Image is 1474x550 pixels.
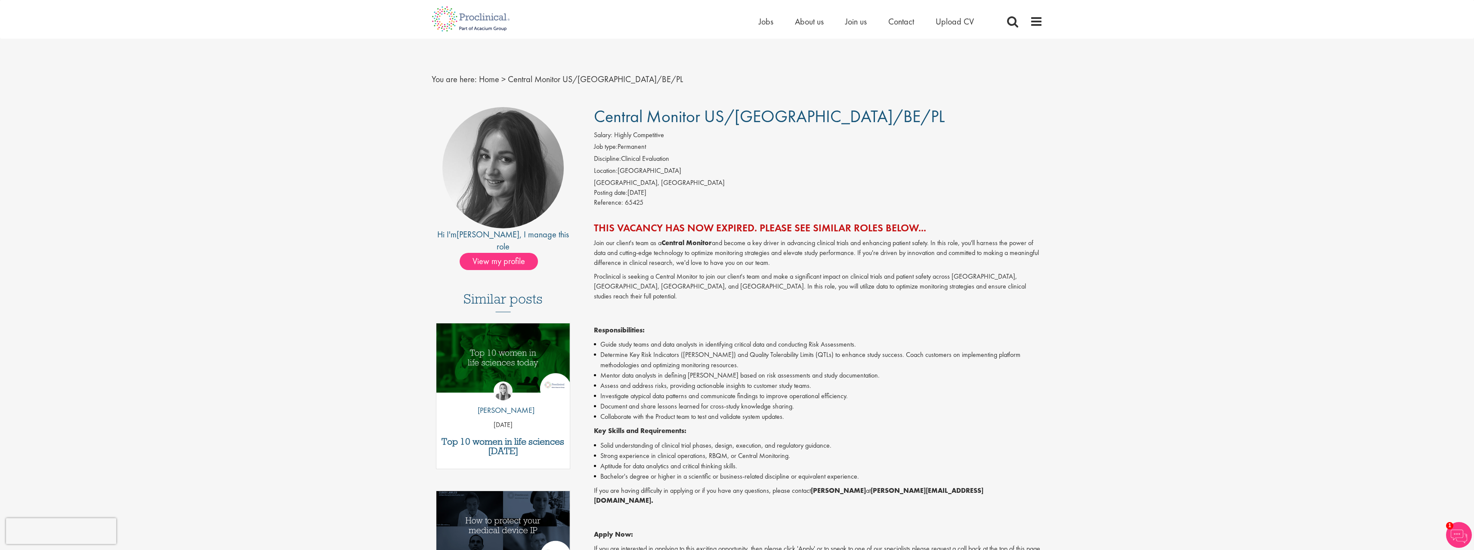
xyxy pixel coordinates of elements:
span: Highly Competitive [614,130,664,139]
span: 65425 [625,198,643,207]
strong: Central Monitor [661,238,712,247]
img: Chatbot [1446,522,1472,548]
span: You are here: [432,74,477,85]
p: Proclinical is seeking a Central Monitor to join our client's team and make a significant impact ... [594,272,1043,321]
a: [PERSON_NAME] [457,229,519,240]
li: Mentor data analysts in defining [PERSON_NAME] based on risk assessments and study documentation. [594,370,1043,381]
label: Job type: [594,142,618,152]
a: Link to a post [436,323,570,399]
li: Permanent [594,142,1043,154]
a: About us [795,16,824,27]
div: Hi I'm , I manage this role [432,228,575,253]
a: Hannah Burke [PERSON_NAME] [471,381,535,420]
h2: This vacancy has now expired. Please see similar roles below... [594,222,1043,234]
li: Document and share lessons learned for cross-study knowledge sharing. [594,401,1043,412]
img: Top 10 women in life sciences today [436,323,570,393]
p: [PERSON_NAME] [471,405,535,416]
li: Solid understanding of clinical trial phases, design, execution, and regulatory guidance. [594,440,1043,451]
span: View my profile [460,253,538,270]
strong: Key Skills and Requirements: [594,426,686,435]
li: Bachelor's degree or higher in a scientific or business-related discipline or equivalent experience. [594,471,1043,482]
li: Strong experience in clinical operations, RBQM, or Central Monitoring. [594,451,1043,461]
a: breadcrumb link [479,74,499,85]
h3: Similar posts [464,292,543,312]
span: Central Monitor US/[GEOGRAPHIC_DATA]/BE/PL [508,74,683,85]
li: Investigate atypical data patterns and communicate findings to improve operational efficiency. [594,391,1043,401]
label: Salary: [594,130,612,140]
a: Join us [845,16,867,27]
a: Top 10 women in life sciences [DATE] [441,437,566,456]
li: Collaborate with the Product team to test and validate system updates. [594,412,1043,422]
p: Join our client's team as a and become a key driver in advancing clinical trials and enhancing pa... [594,238,1043,268]
li: Assess and address risks, providing actionable insights to customer study teams. [594,381,1043,391]
li: Clinical Evaluation [594,154,1043,166]
a: Jobs [759,16,773,27]
li: Guide study teams and data analysts in identifying critical data and conducting Risk Assessments. [594,339,1043,350]
strong: [PERSON_NAME] [811,486,866,495]
span: Posting date: [594,188,627,197]
p: [DATE] [436,420,570,430]
li: Aptitude for data analytics and critical thinking skills. [594,461,1043,471]
span: 1 [1446,522,1453,529]
label: Reference: [594,198,623,208]
a: Contact [888,16,914,27]
strong: [PERSON_NAME][EMAIL_ADDRESS][DOMAIN_NAME]. [594,486,983,505]
div: [DATE] [594,188,1043,198]
strong: Responsibilities: [594,326,645,335]
li: [GEOGRAPHIC_DATA] [594,166,1043,178]
span: Central Monitor US/[GEOGRAPHIC_DATA]/BE/PL [594,105,945,127]
strong: Apply Now: [594,530,633,539]
div: [GEOGRAPHIC_DATA], [GEOGRAPHIC_DATA] [594,178,1043,188]
p: If you are having difficulty in applying or if you have any questions, please contact at [594,486,1043,506]
label: Discipline: [594,154,621,164]
a: Upload CV [936,16,974,27]
img: imeage of recruiter Heidi Hennigan [442,107,564,228]
iframe: reCAPTCHA [6,518,116,544]
label: Location: [594,166,618,176]
li: Determine Key Risk Indicators ([PERSON_NAME]) and Quality Tolerability Limits (QTLs) to enhance s... [594,350,1043,370]
span: > [501,74,506,85]
a: View my profile [460,255,547,266]
img: Hannah Burke [494,381,513,400]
